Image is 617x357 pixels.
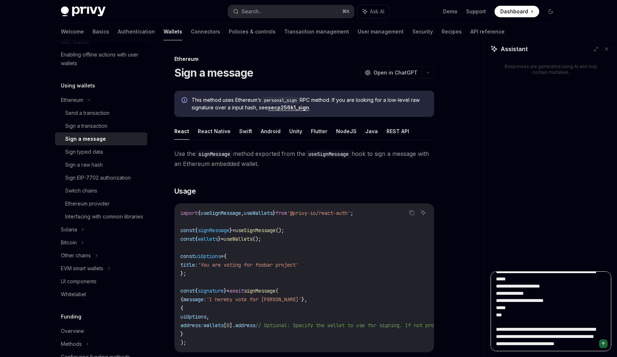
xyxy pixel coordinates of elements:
span: , [206,313,209,320]
button: Ask AI [419,208,428,217]
span: = [227,288,229,294]
div: EVM smart wallets [61,264,103,273]
button: Java [365,123,378,140]
span: [ [224,322,227,329]
span: , [241,210,244,216]
a: Whitelabel [55,288,147,301]
span: signMessage [198,227,229,234]
span: 0 [227,322,229,329]
div: Search... [242,7,262,16]
span: (); [276,227,284,234]
button: Ask AI [358,5,389,18]
a: Sign typed data [55,145,147,158]
span: = [221,253,224,259]
span: await [229,288,244,294]
div: Sign EIP-7702 authorization [65,173,131,182]
div: Interfacing with common libraries [65,212,143,221]
code: personal_sign [261,97,300,104]
span: signMessage [244,288,276,294]
h5: Using wallets [61,81,95,90]
div: Bitcoin [61,238,77,247]
a: Welcome [61,23,84,40]
span: wallets [198,236,218,242]
code: useSignMessage [305,150,352,158]
span: ); [180,339,186,346]
span: { [198,210,201,216]
span: This method uses Ethereum’s RPC method. If you are looking for a low-level raw signature over a i... [192,96,427,111]
span: signature [198,288,224,294]
span: wallets [204,322,224,329]
span: Use the method exported from the hook to sign a message with an Ethereum embedded wallet. [174,149,434,169]
a: Sign a message [55,132,147,145]
button: Open in ChatGPT [360,67,422,79]
span: } [180,331,183,337]
div: Enabling offline actions with user wallets [61,50,143,68]
button: React Native [198,123,231,140]
button: Send message [599,339,608,348]
a: secp256k1_sign [268,104,309,111]
span: = [232,227,235,234]
a: Connectors [191,23,220,40]
span: Assistant [501,45,528,53]
span: } [224,288,227,294]
span: } [218,236,221,242]
a: Transaction management [284,23,349,40]
span: from [276,210,287,216]
div: Sign typed data [65,148,103,156]
a: Switch chains [55,184,147,197]
h1: Sign a message [174,66,254,79]
button: Search...⌘K [228,5,354,18]
div: Sign a raw hash [65,161,103,169]
span: useWallets [244,210,273,216]
div: Whitelabel [61,290,86,299]
span: { [195,288,198,294]
div: Ethereum [174,55,434,63]
img: dark logo [61,6,106,17]
span: title: [180,262,198,268]
span: useWallets [224,236,252,242]
span: } [229,227,232,234]
a: Security [412,23,433,40]
a: User management [358,23,404,40]
h5: Funding [61,312,81,321]
a: Sign EIP-7702 authorization [55,171,147,184]
div: Ethereum [61,96,83,104]
div: Overview [61,327,84,335]
span: '@privy-io/react-auth' [287,210,350,216]
span: ]. [229,322,235,329]
a: Support [466,8,486,15]
div: Solana [61,225,77,234]
span: 'You are voting for foobar project' [198,262,299,268]
a: Ethereum provider [55,197,147,210]
a: Policies & controls [229,23,276,40]
span: { [195,227,198,234]
div: Methods [61,340,82,348]
div: Responses are generated using AI and may contain mistakes. [502,64,600,75]
span: 'I hereby vote for [PERSON_NAME]' [206,296,301,303]
a: API reference [470,23,505,40]
button: Android [261,123,281,140]
a: Recipes [442,23,462,40]
a: Dashboard [495,6,539,17]
a: Sign a transaction [55,119,147,132]
span: const [180,288,195,294]
a: Overview [55,325,147,338]
a: Demo [443,8,457,15]
a: Authentication [118,23,155,40]
span: useSignMessage [235,227,276,234]
div: UI components [61,277,97,286]
button: NodeJS [336,123,357,140]
span: const [180,227,195,234]
div: Switch chains [65,186,97,195]
span: useSignMessage [201,210,241,216]
div: Ethereum provider [65,199,109,208]
span: (); [252,236,261,242]
a: Sign a raw hash [55,158,147,171]
span: { [224,253,227,259]
span: const [180,253,195,259]
button: Flutter [311,123,327,140]
div: Sign a message [65,135,106,143]
button: React [174,123,189,140]
button: Copy the contents from the code block [407,208,416,217]
button: REST API [386,123,409,140]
